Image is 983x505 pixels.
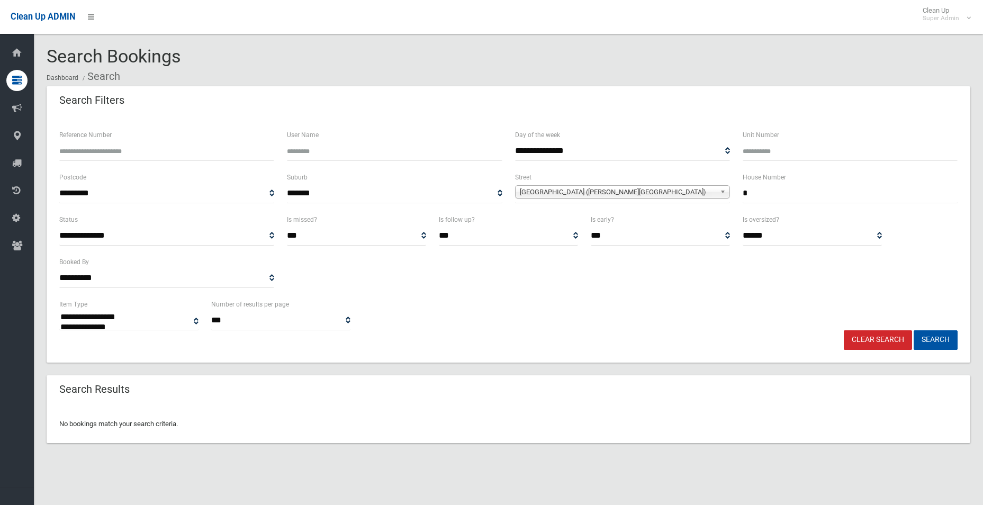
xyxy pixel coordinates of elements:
label: Booked By [59,256,89,268]
label: Suburb [287,172,308,183]
a: Dashboard [47,74,78,82]
label: Status [59,214,78,226]
span: [GEOGRAPHIC_DATA] ([PERSON_NAME][GEOGRAPHIC_DATA]) [520,186,716,199]
label: Postcode [59,172,86,183]
a: Clear Search [844,330,912,350]
li: Search [80,67,120,86]
label: Is early? [591,214,614,226]
label: Is missed? [287,214,317,226]
label: Item Type [59,299,87,310]
label: House Number [743,172,786,183]
span: Search Bookings [47,46,181,67]
label: Is follow up? [439,214,475,226]
button: Search [914,330,958,350]
header: Search Results [47,379,142,400]
small: Super Admin [923,14,959,22]
label: Day of the week [515,129,560,141]
header: Search Filters [47,90,137,111]
label: Number of results per page [211,299,289,310]
label: Street [515,172,531,183]
label: Is oversized? [743,214,779,226]
span: Clean Up ADMIN [11,12,75,22]
label: Unit Number [743,129,779,141]
label: User Name [287,129,319,141]
label: Reference Number [59,129,112,141]
span: Clean Up [917,6,970,22]
div: No bookings match your search criteria. [47,405,970,443]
